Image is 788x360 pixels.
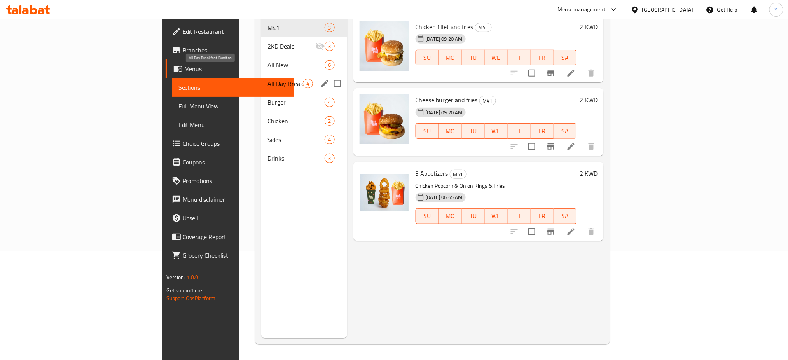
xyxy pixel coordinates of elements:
span: M41 [267,23,325,32]
button: MO [439,208,462,224]
button: delete [582,137,601,156]
button: SA [554,50,577,65]
span: FR [534,52,550,63]
span: [DATE] 09:20 AM [423,109,466,116]
span: 4 [325,99,334,106]
button: FR [531,50,554,65]
span: SU [419,126,436,137]
button: TH [508,50,531,65]
button: MO [439,123,462,139]
div: items [325,116,334,126]
span: Full Menu View [178,101,288,111]
button: TU [462,208,485,224]
div: M41 [479,96,496,105]
span: Chicken fillet and fries [416,21,473,33]
span: 4 [303,80,312,87]
span: MO [442,52,459,63]
a: Edit Menu [172,115,294,134]
a: Menu disclaimer [166,190,294,209]
h6: 2 KWD [580,94,598,105]
span: Select to update [524,138,540,155]
span: MO [442,210,459,222]
button: TU [462,50,485,65]
a: Edit menu item [566,227,576,236]
button: Branch-specific-item [542,137,560,156]
button: WE [485,208,508,224]
span: Coupons [183,157,288,167]
span: Sides [267,135,325,144]
span: 3 [325,155,334,162]
div: Menu-management [558,5,606,14]
div: items [325,135,334,144]
span: Branches [183,45,288,55]
span: 3 [325,24,334,31]
a: Branches [166,41,294,59]
span: Upsell [183,213,288,223]
a: Menus [166,59,294,78]
span: FR [534,126,550,137]
div: items [325,23,334,32]
button: Branch-specific-item [542,64,560,82]
a: Upsell [166,209,294,227]
button: edit [319,78,331,89]
span: TU [465,210,482,222]
span: 3 [325,43,334,50]
span: TH [511,210,528,222]
span: Coverage Report [183,232,288,241]
nav: Menu sections [261,15,347,171]
div: Sides4 [261,130,347,149]
span: M41 [475,23,491,32]
span: Drinks [267,154,325,163]
span: 4 [325,136,334,143]
button: MO [439,50,462,65]
span: Y [775,5,778,14]
img: Cheese burger and fries [360,94,409,144]
button: SU [416,208,439,224]
a: Sections [172,78,294,97]
span: Select to update [524,224,540,240]
a: Coverage Report [166,227,294,246]
div: Drinks3 [261,149,347,168]
span: All New [267,60,325,70]
button: SA [554,123,577,139]
span: Menus [184,64,288,73]
a: Coupons [166,153,294,171]
div: items [325,42,334,51]
button: FR [531,208,554,224]
span: 6 [325,61,334,69]
span: M41 [480,96,496,105]
span: WE [488,52,505,63]
button: SU [416,123,439,139]
button: delete [582,64,601,82]
div: items [303,79,313,88]
a: Full Menu View [172,97,294,115]
span: Menu disclaimer [183,195,288,204]
span: 1.0.0 [187,272,199,282]
button: TU [462,123,485,139]
button: FR [531,123,554,139]
span: Edit Restaurant [183,27,288,36]
span: Choice Groups [183,139,288,148]
span: All Day Breakfast Burritos [267,79,303,88]
button: Branch-specific-item [542,222,560,241]
span: TH [511,126,528,137]
span: Promotions [183,176,288,185]
button: WE [485,123,508,139]
span: 2KD Deals [267,42,315,51]
div: Chicken2 [261,112,347,130]
a: Edit menu item [566,142,576,151]
span: Sections [178,83,288,92]
div: M41 [450,170,467,179]
div: Chicken [267,116,325,126]
div: All New6 [261,56,347,74]
div: items [325,154,334,163]
span: WE [488,210,505,222]
h6: 2 KWD [580,21,598,32]
div: items [325,98,334,107]
span: TU [465,52,482,63]
span: [DATE] 06:45 AM [423,194,466,201]
button: delete [582,222,601,241]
